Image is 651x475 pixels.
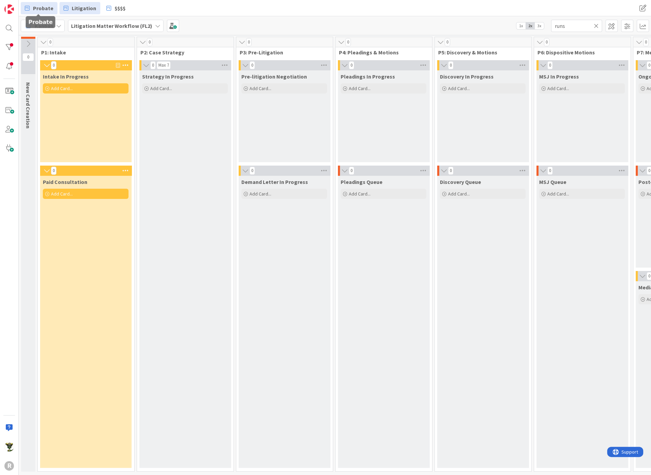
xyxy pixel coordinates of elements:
[158,64,169,67] div: Max 7
[250,167,255,175] span: 0
[516,22,526,29] span: 1x
[72,4,96,12] span: Litigation
[240,49,324,56] span: P3: Pre-Litigation
[241,179,308,185] span: Demand Letter In Progress
[349,61,354,69] span: 0
[250,61,255,69] span: 0
[140,49,225,56] span: P2: Case Strategy
[547,167,553,175] span: 0
[440,73,494,80] span: Discovery In Progress
[448,167,453,175] span: 0
[643,38,649,46] span: 0
[21,2,57,14] a: Probate
[551,20,602,32] input: Quick Filter...
[250,85,271,91] span: Add Card...
[547,85,569,91] span: Add Card...
[345,38,351,46] span: 0
[147,38,152,46] span: 0
[341,179,382,185] span: Pleadings Queue
[448,191,470,197] span: Add Card...
[71,22,152,29] b: Litigation Matter Workflow (FL2)
[150,61,156,69] span: 0
[544,38,549,46] span: 0
[440,179,481,185] span: Discovery Queue
[250,191,271,197] span: Add Card...
[339,49,424,56] span: P4: Pleadings & Motions
[445,38,450,46] span: 0
[4,4,14,14] img: Visit kanbanzone.com
[539,179,566,185] span: MSJ Queue
[150,85,172,91] span: Add Card...
[448,61,453,69] span: 0
[438,49,523,56] span: P5: Discovery & Motions
[102,2,130,14] a: $$$$
[14,1,31,9] span: Support
[48,38,53,46] span: 0
[59,2,100,14] a: Litigation
[51,191,73,197] span: Add Card...
[349,85,371,91] span: Add Card...
[539,73,579,80] span: MSJ In Progress
[115,4,125,12] span: $$$$
[22,53,34,61] span: 0
[547,61,553,69] span: 0
[25,82,32,129] span: New Card Creation
[341,73,395,80] span: Pleadings In Progress
[547,191,569,197] span: Add Card...
[448,85,470,91] span: Add Card...
[4,461,14,471] div: R
[526,22,535,29] span: 2x
[33,4,53,12] span: Probate
[43,73,89,80] span: Intake In Progress
[537,49,622,56] span: P6: Dispositive Motions
[241,73,307,80] span: Pre-litigation Negotiation
[349,167,354,175] span: 0
[246,38,252,46] span: 0
[51,61,56,69] span: 0
[4,442,14,452] img: NC
[41,49,126,56] span: P1: Intake
[349,191,371,197] span: Add Card...
[51,85,73,91] span: Add Card...
[51,167,56,175] span: 0
[29,19,53,25] h5: Probate
[43,179,87,185] span: Paid Consultation
[142,73,194,80] span: Strategy In Progress
[535,22,544,29] span: 3x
